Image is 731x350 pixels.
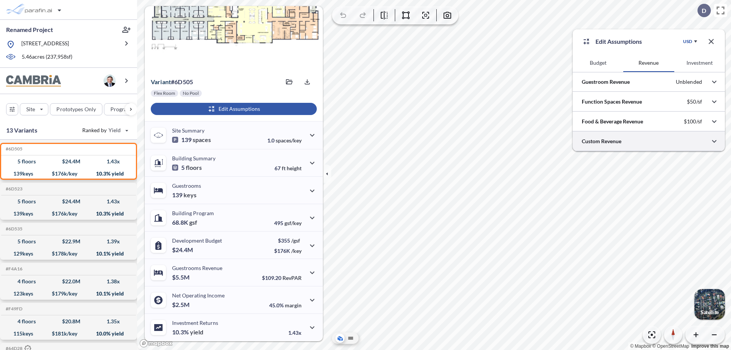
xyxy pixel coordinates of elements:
p: 5 [172,164,202,171]
p: $100/sf [684,118,702,125]
img: Switcher Image [694,289,725,320]
p: $24.4M [172,246,194,254]
p: No Pool [183,90,199,96]
p: $176K [274,248,302,254]
span: /gsf [291,237,300,244]
p: Renamed Project [6,26,53,34]
p: Prototypes Only [56,105,96,113]
a: Mapbox homepage [139,339,173,348]
button: Switcher ImageSatellite [694,289,725,320]
button: Investment [674,54,725,72]
p: 13 Variants [6,126,37,135]
p: 68.8K [172,219,197,226]
p: 139 [172,136,211,144]
p: $355 [274,237,302,244]
p: Edit Assumptions [595,37,642,46]
span: /key [291,248,302,254]
p: 139 [172,191,196,199]
p: Function Spaces Revenue [582,98,642,105]
span: margin [285,302,302,308]
button: Budget [573,54,623,72]
p: 1.43x [288,329,302,336]
span: spaces [193,136,211,144]
a: Mapbox [630,344,651,349]
p: Development Budget [172,237,222,244]
a: OpenStreetMap [652,344,689,349]
a: Improve this map [691,344,729,349]
span: Yield [109,126,121,134]
button: Aerial View [335,334,345,343]
p: Guestroom Revenue [582,78,630,86]
p: $50/sf [687,98,702,105]
span: ft [282,165,286,171]
span: floors [186,164,202,171]
button: Ranked by Yield [76,124,133,136]
button: Prototypes Only [50,103,102,115]
p: 10.3% [172,328,203,336]
p: Building Program [172,210,214,216]
p: Site Summary [172,127,204,134]
p: Net Operating Income [172,292,225,299]
span: gsf/key [284,220,302,226]
p: 67 [275,165,302,171]
p: D [702,7,706,14]
p: Unblended [676,78,702,85]
p: Site [26,105,35,113]
span: keys [184,191,196,199]
p: Guestrooms Revenue [172,265,222,271]
p: Building Summary [172,155,215,161]
span: height [287,165,302,171]
p: Food & Beverage Revenue [582,118,643,125]
p: # 6d505 [151,78,193,86]
p: 495 [274,220,302,226]
span: Variant [151,78,171,85]
p: 1.0 [267,137,302,144]
p: Investment Returns [172,320,218,326]
h5: Click to copy the code [4,226,22,232]
button: Site [20,103,48,115]
button: Program [104,103,145,115]
p: $5.5M [172,273,191,281]
p: Satellite [701,309,719,315]
span: RevPAR [283,275,302,281]
p: [STREET_ADDRESS] [21,40,69,49]
p: $2.5M [172,301,191,308]
p: Program [110,105,132,113]
p: 5.46 acres ( 237,958 sf) [22,53,72,61]
img: BrandImage [6,75,61,87]
p: Flex Room [154,90,175,96]
button: Revenue [623,54,674,72]
img: user logo [104,75,116,87]
span: yield [190,328,203,336]
span: gsf [189,219,197,226]
h5: Click to copy the code [4,186,22,192]
button: Edit Assumptions [151,103,317,115]
p: $109.20 [262,275,302,281]
button: Site Plan [346,334,355,343]
div: USD [683,38,692,45]
h5: Click to copy the code [4,266,22,272]
p: Guestrooms [172,182,201,189]
h5: Click to copy the code [4,146,22,152]
h5: Click to copy the code [4,306,22,312]
p: 45.0% [269,302,302,308]
span: spaces/key [276,137,302,144]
